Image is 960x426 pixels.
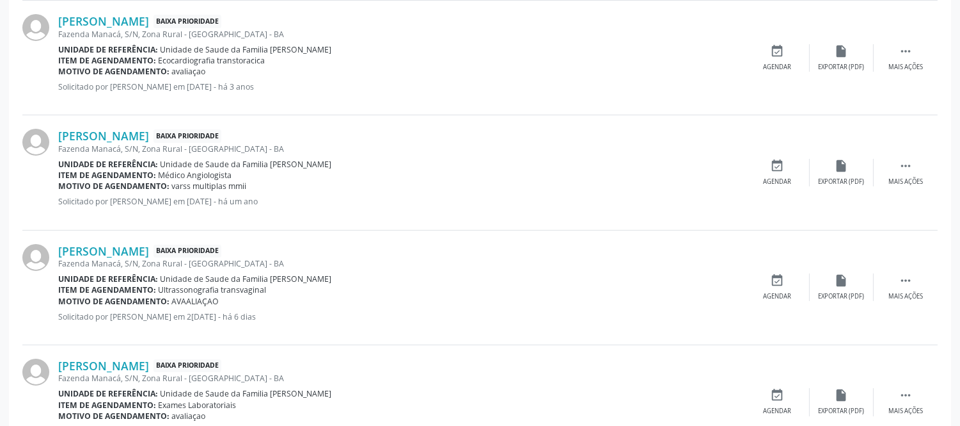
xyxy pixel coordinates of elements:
[58,388,158,399] b: Unidade de referência:
[771,44,785,58] i: event_available
[819,407,865,416] div: Exportar (PDF)
[58,359,149,373] a: [PERSON_NAME]
[22,14,49,41] img: img
[888,63,923,72] div: Mais ações
[161,274,332,284] span: Unidade de Saude da Familia [PERSON_NAME]
[58,296,169,307] b: Motivo de agendamento:
[153,359,221,373] span: Baixa Prioridade
[161,44,332,55] span: Unidade de Saude da Familia [PERSON_NAME]
[58,274,158,284] b: Unidade de referência:
[58,44,158,55] b: Unidade de referência:
[835,159,849,173] i: insert_drive_file
[764,407,792,416] div: Agendar
[153,245,221,258] span: Baixa Prioridade
[835,274,849,288] i: insert_drive_file
[58,81,746,92] p: Solicitado por [PERSON_NAME] em [DATE] - há 3 anos
[771,274,785,288] i: event_available
[58,400,156,411] b: Item de agendamento:
[22,129,49,156] img: img
[899,388,913,402] i: 
[835,388,849,402] i: insert_drive_file
[22,244,49,271] img: img
[819,177,865,186] div: Exportar (PDF)
[172,66,206,77] span: avaliaçao
[771,388,785,402] i: event_available
[153,129,221,143] span: Baixa Prioridade
[58,55,156,66] b: Item de agendamento:
[764,177,792,186] div: Agendar
[899,44,913,58] i: 
[58,258,746,269] div: Fazenda Manacá, S/N, Zona Rural - [GEOGRAPHIC_DATA] - BA
[159,400,237,411] span: Exames Laboratoriais
[764,292,792,301] div: Agendar
[22,359,49,386] img: img
[888,177,923,186] div: Mais ações
[58,143,746,154] div: Fazenda Manacá, S/N, Zona Rural - [GEOGRAPHIC_DATA] - BA
[819,63,865,72] div: Exportar (PDF)
[899,159,913,173] i: 
[161,388,332,399] span: Unidade de Saude da Familia [PERSON_NAME]
[58,196,746,207] p: Solicitado por [PERSON_NAME] em [DATE] - há um ano
[58,29,746,40] div: Fazenda Manacá, S/N, Zona Rural - [GEOGRAPHIC_DATA] - BA
[172,296,219,307] span: AVAALIAÇAO
[899,274,913,288] i: 
[888,292,923,301] div: Mais ações
[58,181,169,192] b: Motivo de agendamento:
[172,411,206,422] span: avaliaçao
[159,170,232,181] span: Médico Angiologista
[819,292,865,301] div: Exportar (PDF)
[161,159,332,170] span: Unidade de Saude da Familia [PERSON_NAME]
[58,284,156,295] b: Item de agendamento:
[159,284,267,295] span: Ultrassonografia transvaginal
[153,15,221,28] span: Baixa Prioridade
[159,55,265,66] span: Ecocardiografia transtoracica
[58,311,746,322] p: Solicitado por [PERSON_NAME] em 2[DATE] - há 6 dias
[58,129,149,143] a: [PERSON_NAME]
[58,159,158,170] b: Unidade de referência:
[58,244,149,258] a: [PERSON_NAME]
[58,170,156,181] b: Item de agendamento:
[771,159,785,173] i: event_available
[58,66,169,77] b: Motivo de agendamento:
[888,407,923,416] div: Mais ações
[58,411,169,422] b: Motivo de agendamento:
[58,373,746,384] div: Fazenda Manacá, S/N, Zona Rural - [GEOGRAPHIC_DATA] - BA
[58,14,149,28] a: [PERSON_NAME]
[172,181,247,192] span: varss multiplas mmii
[764,63,792,72] div: Agendar
[835,44,849,58] i: insert_drive_file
